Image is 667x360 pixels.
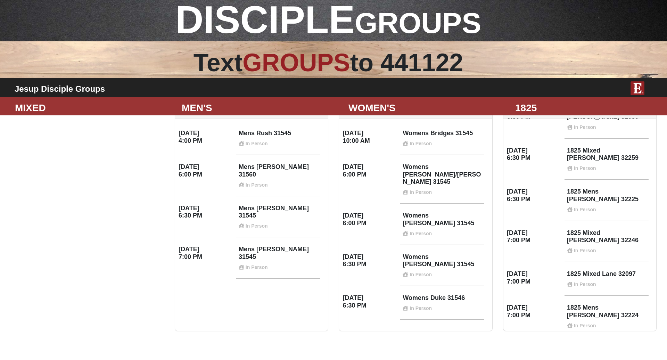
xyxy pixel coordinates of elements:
[567,229,646,254] h4: 1825 Mixed [PERSON_NAME] 32246
[15,171,70,186] h4: [DATE] 6:30 PM
[567,304,646,328] h4: 1825 Mens [PERSON_NAME] 32224
[74,171,154,195] h4: Mixed [PERSON_NAME] 31545
[507,229,562,244] h4: [DATE] 7:00 PM
[403,294,482,311] h4: Womens Duke 31546
[343,101,510,115] div: WOMEN'S
[410,272,432,277] strong: In Person
[410,305,432,311] strong: In Person
[403,212,482,236] h4: Womens [PERSON_NAME] 31545
[242,49,350,76] span: GROUPS
[507,270,562,285] h4: [DATE] 7:00 PM
[355,7,481,39] span: GROUPS
[15,84,105,93] b: Jesup Disciple Groups
[403,253,482,278] h4: Womens [PERSON_NAME] 31545
[246,264,268,270] strong: In Person
[574,248,596,253] strong: In Person
[574,323,596,328] strong: In Person
[246,182,268,188] strong: In Person
[78,189,100,195] strong: Childcare
[403,163,482,195] h4: Womens [PERSON_NAME]/[PERSON_NAME] 31545
[176,101,343,115] div: MEN'S
[567,270,646,287] h4: 1825 Mixed Lane 32097
[507,188,562,203] h4: [DATE] 6:30 PM
[574,207,596,212] strong: In Person
[410,189,432,195] strong: In Person
[343,294,398,309] h4: [DATE] 6:30 PM
[239,246,318,270] h4: Mens [PERSON_NAME] 31545
[239,163,318,188] h4: Mens [PERSON_NAME] 31560
[343,253,398,268] h4: [DATE] 6:30 PM
[343,212,398,227] h4: [DATE] 6:00 PM
[246,223,268,229] strong: In Person
[239,205,318,229] h4: Mens [PERSON_NAME] 31545
[574,281,596,287] strong: In Person
[567,188,646,212] h4: 1825 Mens [PERSON_NAME] 32225
[507,304,562,319] h4: [DATE] 7:00 PM
[410,231,432,236] strong: In Person
[179,205,234,220] h4: [DATE] 6:30 PM
[179,246,234,261] h4: [DATE] 7:00 PM
[10,101,176,115] div: MIXED
[109,189,131,195] strong: In Person
[631,81,644,95] img: E-icon-fireweed-White-TM.png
